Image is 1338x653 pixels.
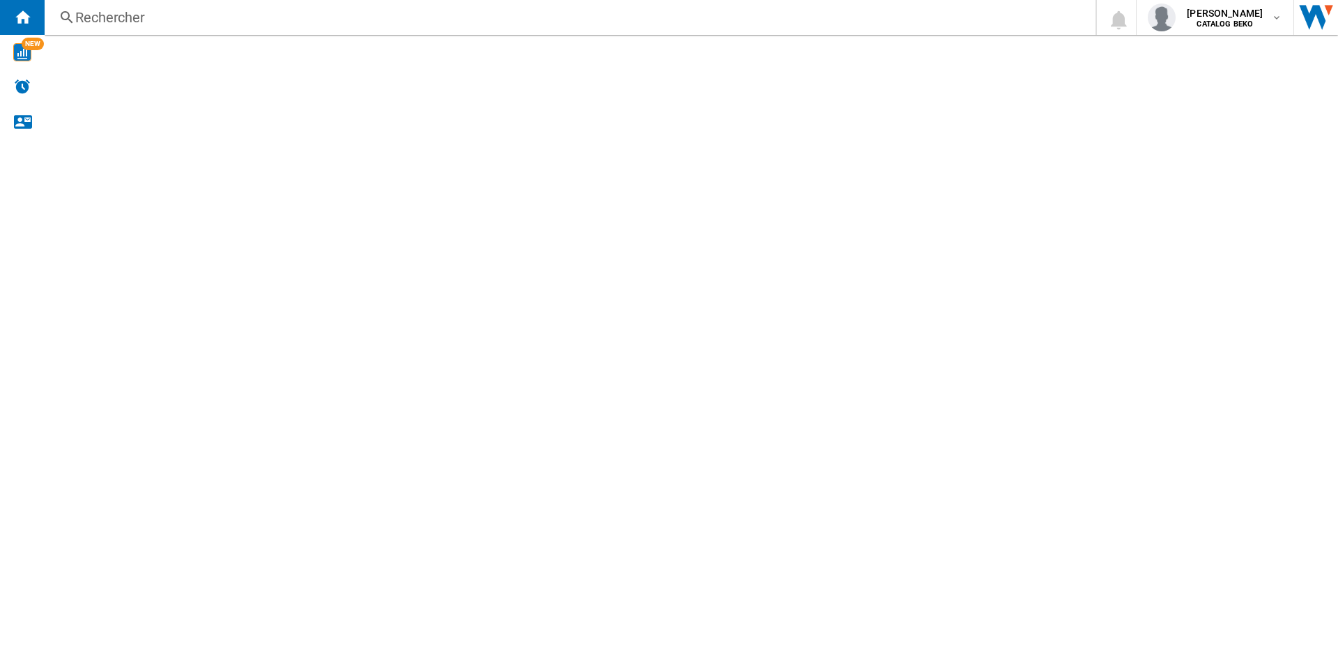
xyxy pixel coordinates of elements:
[75,8,1059,27] div: Rechercher
[14,78,31,95] img: alerts-logo.svg
[1187,6,1263,20] span: [PERSON_NAME]
[1197,20,1253,29] b: CATALOG BEKO
[1148,3,1176,31] img: profile.jpg
[13,43,31,61] img: wise-card.svg
[22,38,44,50] span: NEW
